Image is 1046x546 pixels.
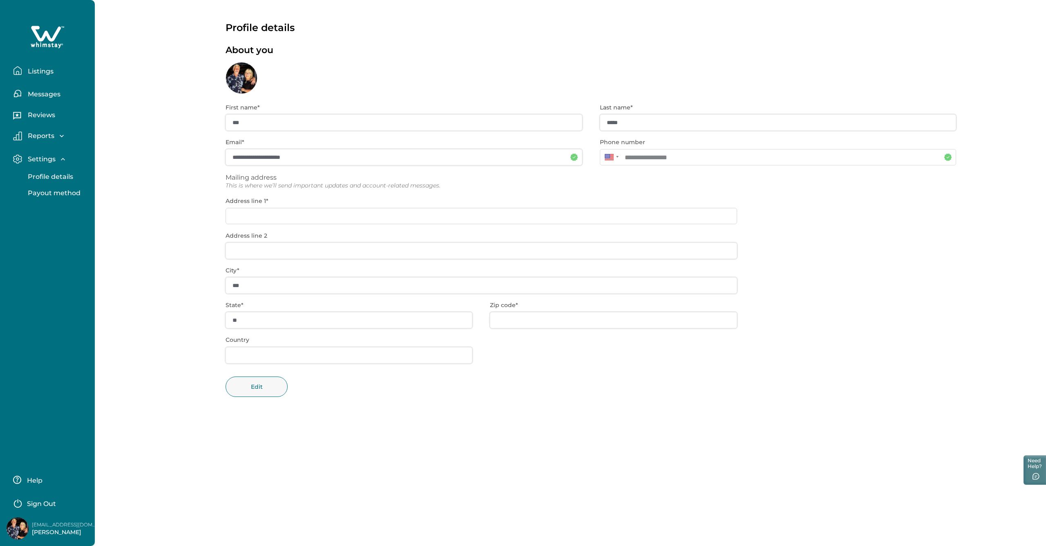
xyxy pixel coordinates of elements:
div: Settings [13,169,88,201]
p: Settings [25,155,56,163]
p: Messages [25,90,60,98]
img: Whimstay Host [7,517,29,539]
p: [EMAIL_ADDRESS][DOMAIN_NAME] [32,521,97,529]
button: Help [13,472,85,488]
p: Phone number [600,139,952,146]
p: Sign Out [27,500,56,508]
p: Profile details [25,173,73,181]
button: Payout method [19,185,94,201]
p: [PERSON_NAME] [32,528,97,537]
p: Payout method [25,189,80,197]
button: Reports [13,131,88,140]
button: Profile details [19,169,94,185]
p: About you [226,45,273,56]
button: Reviews [13,108,88,125]
button: Edit [226,377,288,397]
div: United States: + 1 [600,149,621,165]
p: Reports [25,132,54,140]
p: Reviews [25,111,55,119]
button: Messages [13,85,88,102]
button: Listings [13,62,88,79]
p: Help [25,477,42,485]
button: Settings [13,154,88,164]
button: Sign Out [13,495,85,511]
p: Listings [25,67,54,76]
